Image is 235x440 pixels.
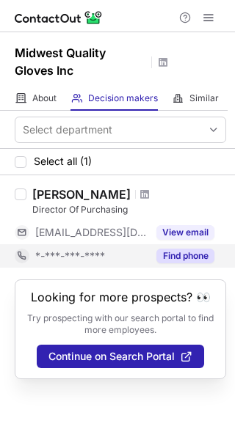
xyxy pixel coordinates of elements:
[15,44,147,79] h1: Midwest Quality Gloves Inc
[189,92,219,104] span: Similar
[26,312,215,336] p: Try prospecting with our search portal to find more employees.
[34,155,92,167] span: Select all (1)
[23,122,112,137] div: Select department
[48,351,175,362] span: Continue on Search Portal
[32,92,57,104] span: About
[37,345,204,368] button: Continue on Search Portal
[156,225,214,240] button: Reveal Button
[88,92,158,104] span: Decision makers
[156,249,214,263] button: Reveal Button
[31,290,211,304] header: Looking for more prospects? 👀
[32,203,226,216] div: Director Of Purchasing
[32,187,131,202] div: [PERSON_NAME]
[15,9,103,26] img: ContactOut v5.3.10
[35,226,148,239] span: [EMAIL_ADDRESS][DOMAIN_NAME]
